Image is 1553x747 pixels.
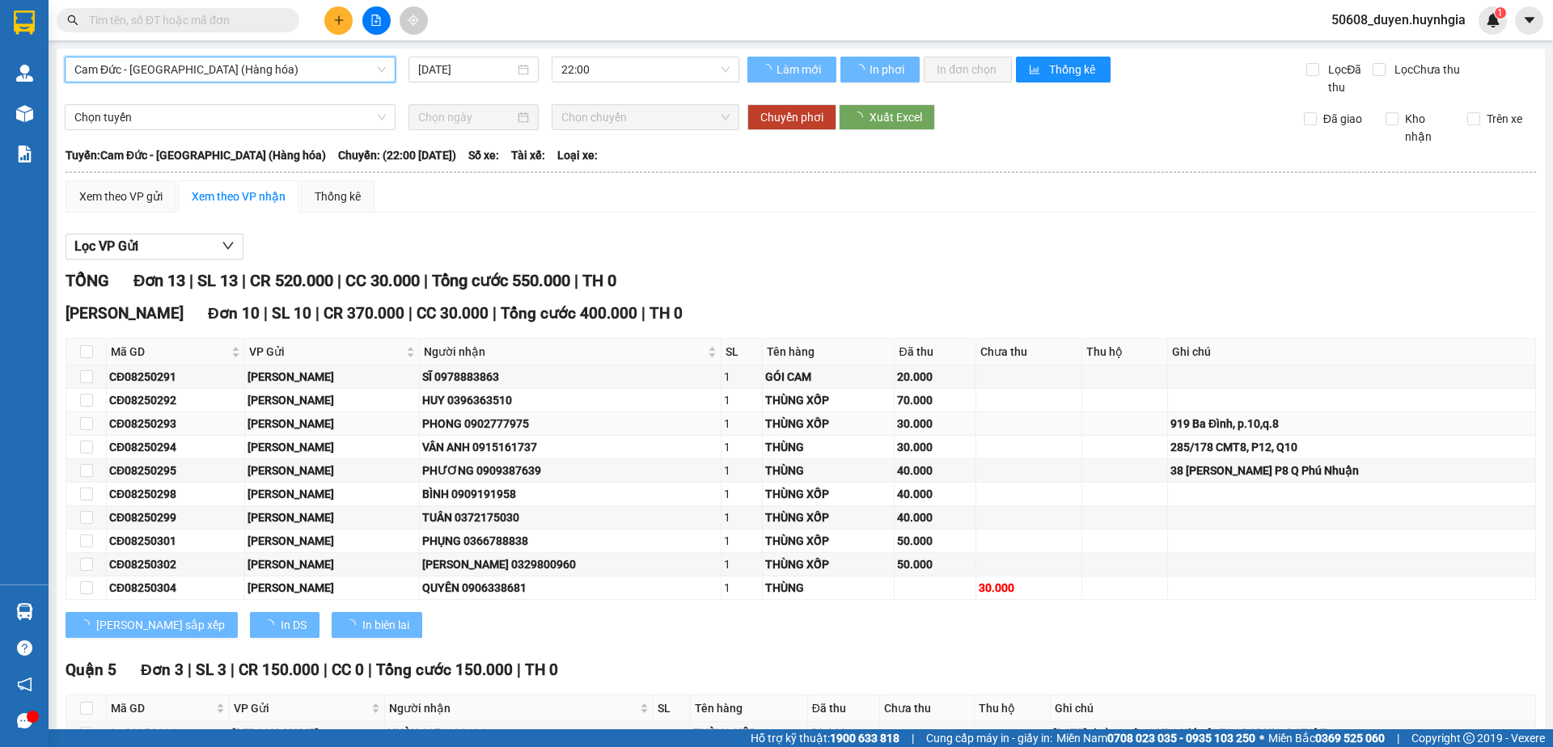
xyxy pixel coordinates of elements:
span: 1 [1497,7,1503,19]
th: Chưa thu [976,339,1082,365]
span: | [368,660,372,679]
div: [PERSON_NAME] 0329800960 [422,555,718,573]
span: ⚪️ [1259,735,1264,741]
button: [PERSON_NAME] sắp xếp [66,612,238,638]
span: In biên lai [362,616,409,634]
td: Cam Đức [245,576,420,600]
button: In biên lai [332,612,422,638]
span: CC 30.000 [417,304,489,323]
span: CR 370.000 [324,304,404,323]
strong: 0708 023 035 - 0935 103 250 [1107,732,1255,745]
strong: 0369 525 060 [1315,732,1385,745]
div: PHONG 0902777975 [422,415,718,433]
span: CR 520.000 [250,271,333,290]
td: Cam Đức [245,459,420,483]
img: warehouse-icon [16,65,33,82]
div: 40.000 [897,462,973,479]
div: [PERSON_NAME] [248,368,417,386]
input: Chọn ngày [418,108,514,126]
span: VP Gửi [249,343,403,361]
div: 919 Ba Đình, p.10,q.8 [1170,415,1533,433]
button: Làm mới [747,57,836,82]
span: | [264,304,268,323]
div: CĐ08250296 [109,724,226,742]
div: PHƯƠNG 0909387639 [422,462,718,479]
span: In phơi [870,61,907,78]
span: | [337,271,341,290]
span: Hỗ trợ kỹ thuật: [751,729,899,747]
div: CĐ08250299 [109,509,242,526]
button: In đơn chọn [924,57,1012,82]
span: Tài xế: [511,146,545,164]
span: Số xe: [468,146,499,164]
span: Miền Nam [1056,729,1255,747]
th: SL [721,339,763,365]
span: | [231,660,235,679]
td: Cam Đức [245,412,420,436]
span: In DS [281,616,307,634]
div: THÙNG [765,438,891,456]
div: 1 [724,509,760,526]
span: TỔNG [66,271,109,290]
div: 50.000 [897,555,973,573]
div: [PERSON_NAME] [248,579,417,597]
th: Tên hàng [763,339,895,365]
div: 38 [PERSON_NAME] P8 Q Phú Nhuận [1170,462,1533,479]
td: CĐ08250295 [107,459,245,483]
div: 1 [724,555,760,573]
span: Chuyến: (22:00 [DATE]) [338,146,456,164]
td: Cam Đức [245,553,420,576]
span: Tổng cước 400.000 [501,304,637,323]
div: [PERSON_NAME] [248,438,417,456]
span: | [517,660,521,679]
td: Cam Đức [245,506,420,530]
span: | [324,660,328,679]
div: 30.000 [979,579,1079,597]
td: CĐ08250294 [107,436,245,459]
span: | [188,660,192,679]
td: CĐ08250301 [107,530,245,553]
span: TH 0 [525,660,558,679]
td: Cam Đức [245,530,420,553]
div: 40.000 [897,485,973,503]
img: solution-icon [16,146,33,162]
span: Loại xe: [557,146,598,164]
img: warehouse-icon [16,603,33,620]
span: Xuất Excel [870,108,922,126]
div: CĐ08250293 [109,415,242,433]
div: THÙNG XỐP [765,415,891,433]
div: GÓI CAM [765,368,891,386]
span: | [189,271,193,290]
span: Người nhận [424,343,705,361]
div: 1 [724,438,760,456]
div: THÙNG XỐP [693,724,805,742]
div: 285/178 CMT8, P12, Q10 [1170,438,1533,456]
div: 1 [724,368,760,386]
span: Lọc VP Gửi [74,236,138,256]
div: NHÀN 0373299122 [387,724,650,742]
img: icon-new-feature [1486,13,1500,27]
div: [PERSON_NAME] [248,391,417,409]
th: Ghi chú [1051,695,1536,722]
div: [PERSON_NAME] [248,462,417,479]
span: down [222,239,235,252]
span: caret-down [1522,13,1537,27]
span: Đơn 10 [208,304,260,323]
span: Đơn 3 [141,660,184,679]
input: 15/08/2025 [418,61,514,78]
td: CĐ08250296 [107,722,230,745]
span: Làm mới [776,61,823,78]
div: 30.000 [897,415,973,433]
span: | [315,304,319,323]
div: [PERSON_NAME] [248,532,417,550]
div: [PERSON_NAME] [248,415,417,433]
button: caret-down [1515,6,1543,35]
td: CĐ08250298 [107,483,245,506]
span: Lọc Chưa thu [1388,61,1462,78]
span: [PERSON_NAME] sắp xếp [96,616,225,634]
span: CR 150.000 [239,660,319,679]
span: loading [852,112,870,123]
span: | [424,271,428,290]
span: loading [760,64,774,75]
button: Lọc VP Gửi [66,234,243,260]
